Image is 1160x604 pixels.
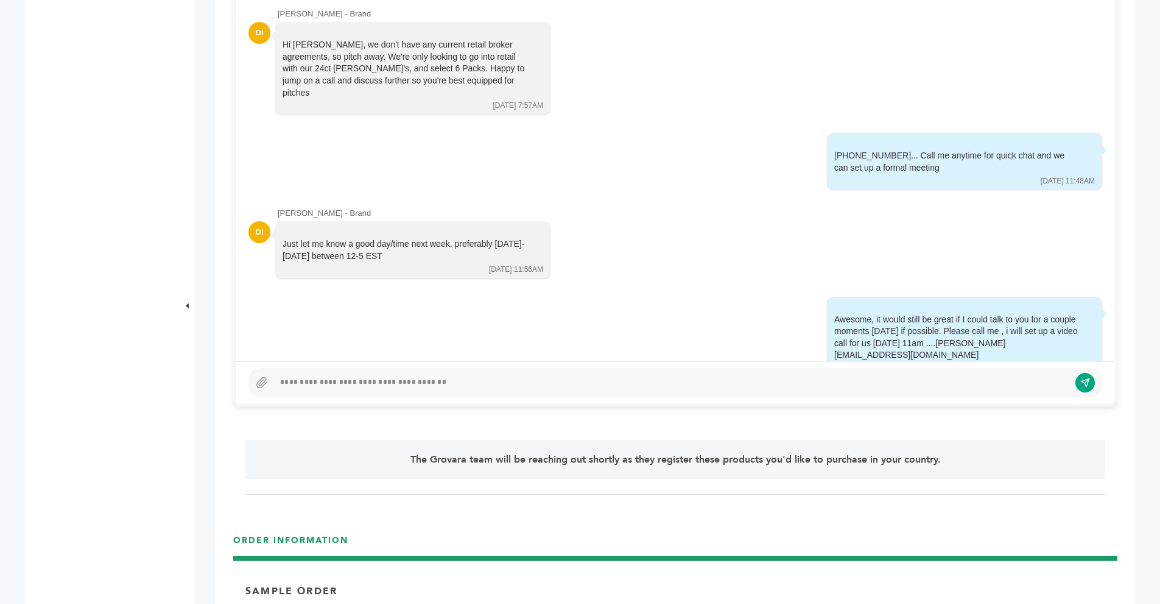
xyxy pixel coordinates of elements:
div: [PHONE_NUMBER]... Call me anytime for quick chat and we can set up a formal meeting [834,150,1078,174]
div: [PERSON_NAME] - Brand [278,208,1102,219]
div: Hi [PERSON_NAME], we don't have any current retail broker agreements, so pitch away. We're only l... [283,39,526,99]
div: [DATE] 7:57AM [493,101,543,111]
div: DI [248,221,270,243]
p: Sample Order [245,584,337,598]
div: [PERSON_NAME] - Brand [278,9,1102,20]
div: [DATE] 11:48AM [1041,176,1095,187]
div: DI [248,22,270,44]
div: Awesome, it would still be great if I could talk to you for a couple moments [DATE] if possible. ... [834,314,1078,361]
p: The Grovara team will be reaching out shortly as they register these products you'd like to purch... [279,452,1070,467]
div: Just let me know a good day/time next week, preferably [DATE]-[DATE] between 12-5 EST [283,238,526,262]
div: [DATE] 11:56AM [489,265,543,275]
h3: ORDER INFORMATION [233,535,1117,556]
